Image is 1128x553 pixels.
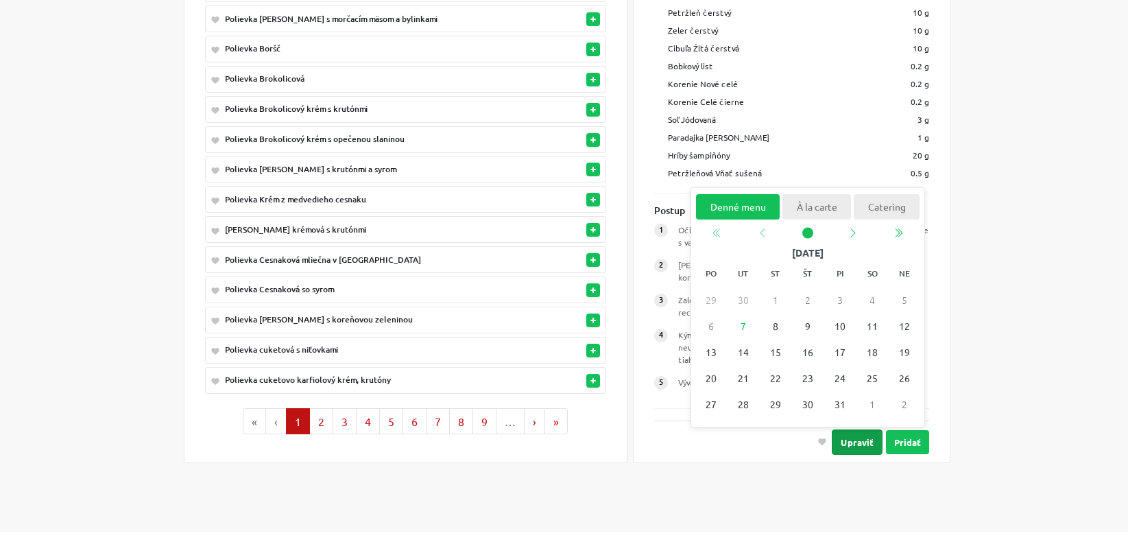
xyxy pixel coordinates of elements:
div: sobota 11. októbra 2025 [856,312,888,338]
div: Zeler čerstvý [654,23,874,36]
small: pondelok [695,260,727,286]
div: Polievka Boršč [225,43,535,55]
span: 20 [699,366,721,388]
div: Polievka Brokolicový krém s opečenou slaninou [225,133,535,145]
div: streda 1. októbra 2025 [759,286,791,312]
small: nedeľa [888,260,920,286]
span: 12 [893,314,915,336]
div: 2 [654,258,668,272]
span: 22 [764,366,786,388]
span: 30 [796,392,818,414]
small: utorok [727,260,759,286]
div: Korenie Nové celé [654,77,874,89]
div: Zalejeme vývarom A, alebo vodou a varíme. Vývar A nájdeme v receptúrach. [668,293,929,318]
button: Pridať [886,430,929,454]
div: sobota 1. novembra 2025 [856,390,888,416]
h5: Postup [654,204,929,216]
div: 3 g [874,113,928,125]
div: [PERSON_NAME] krémová s krutónmi [225,224,535,236]
button: Go to page 5 [379,408,403,434]
div: piatok 24. októbra 2025 [824,364,856,390]
div: nedeľa 5. októbra 2025 [888,286,920,312]
div: Polievka Cesnaková mliečna v [GEOGRAPHIC_DATA] [225,254,535,266]
div: pondelok 13. októbra 2025 [695,338,727,364]
svg: chevron left [847,227,858,238]
span: 21 [732,366,754,388]
span: 24 [829,366,851,388]
svg: circle fill [802,227,813,238]
div: štvrtok 9. októbra 2025 [791,312,824,338]
div: štvrtok 30. októbra 2025 [791,390,824,416]
div: sobota 18. októbra 2025 [856,338,888,364]
div: pondelok 27. októbra 2025 [695,390,727,416]
div: nedeľa 12. októbra 2025 [888,312,920,338]
svg: chevron double left [892,227,903,238]
div: streda 8. októbra 2025 [759,312,791,338]
div: 20 g [874,148,928,161]
div: Očistené a umyté hovädzie mäso zomelieme na hrubo. Zmiešame s vaječnými bielkami a dáme do hrnca. [668,223,929,248]
div: Petržleňová Vňať sušená [654,166,874,178]
div: Polievka Brokolicová [225,73,535,85]
div: nedeľa 26. októbra 2025 [888,364,920,390]
div: 4 [654,328,668,342]
a: Denné menu [696,193,780,219]
div: 3 [654,293,668,307]
div: 5 [654,375,668,389]
div: Soľ Jódovaná [654,113,874,125]
button: Go to page 8 [449,408,473,434]
div: štvrtok 2. októbra 2025 [791,286,824,312]
a: À la carte [782,193,851,219]
span: 1 [861,392,883,414]
div: Polievka Cesnaková so syrom [225,283,535,296]
div: sobota 25. októbra 2025 [856,364,888,390]
button: Current month [785,224,830,241]
div: utorok 28. októbra 2025 [727,390,759,416]
button: Go to next page [524,408,545,434]
div: utorok 21. októbra 2025 [727,364,759,390]
div: streda 22. októbra 2025 [759,364,791,390]
div: piatok 17. októbra 2025 [824,338,856,364]
span: 14 [732,340,754,362]
span: 9 [796,314,818,336]
div: 0.5 g [874,166,928,178]
div: 10 g [874,5,928,18]
button: Go to page 4 [356,408,380,434]
div: Polievka [PERSON_NAME] s koreňovou zeleninou [225,314,535,326]
span: 10 [829,314,851,336]
div: utorok 30. septembra 2025 [727,286,759,312]
span: 7 [732,314,754,336]
div: [DATE] [695,244,921,260]
div: 0.2 g [874,77,928,89]
span: 19 [893,340,915,362]
button: Go to page 1 [286,408,310,434]
div: Polievka Brokolicový krém s krutónmi [225,103,535,115]
button: Go to page 7 [426,408,450,434]
div: nedeľa 2. novembra 2025 [888,390,920,416]
span: 31 [829,392,851,414]
div: Vývar precedíme a podávame s nakrájanou zeleninou a mäsom. [668,375,915,389]
div: streda 29. októbra 2025 [759,390,791,416]
div: Polievka [PERSON_NAME] s morčacím mäsom a bylinkami [225,13,535,25]
button: Go to page 2 [309,408,333,434]
div: piatok 3. októbra 2025 [824,286,856,312]
span: 23 [796,366,818,388]
div: pondelok 20. októbra 2025 [695,364,727,390]
div: Polievka [PERSON_NAME] s krutónmi a syrom [225,163,535,176]
div: Calendar navigation [695,224,921,241]
span: 8 [764,314,786,336]
span: 29 [764,392,786,414]
div: štvrtok 16. októbra 2025 [791,338,824,364]
span: 28 [732,392,754,414]
div: utorok 7. októbra 2025 (Today) [727,312,759,338]
div: Cibuľa Žltá čerstvá [654,41,874,54]
div: Bobkový list [654,59,874,71]
div: Polievka cuketová s niťovkami [225,344,535,356]
span: 16 [796,340,818,362]
div: pondelok 6. októbra 2025 [695,312,727,338]
span: 15 [764,340,786,362]
div: nedeľa 19. októbra 2025 [888,338,920,364]
div: 0.2 g [874,95,928,107]
span: 13 [699,340,721,362]
div: 1 [654,223,668,237]
div: Hríby šampiňóny [654,148,874,161]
